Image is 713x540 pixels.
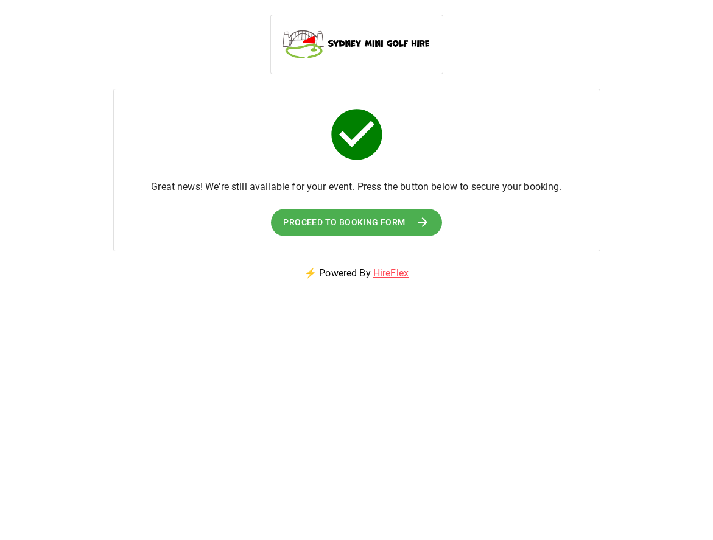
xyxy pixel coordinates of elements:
img: undefined logo [281,25,433,61]
a: HireFlex [373,267,409,279]
p: Great news! We're still available for your event. Press the button below to secure your booking. [151,180,561,194]
span: Proceed to booking form [283,215,405,230]
p: ⚡ Powered By [290,251,423,295]
button: Proceed to booking form [271,209,441,236]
